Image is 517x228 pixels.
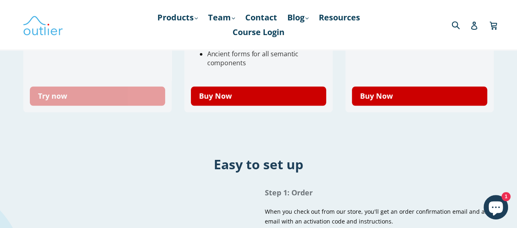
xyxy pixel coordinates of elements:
a: Try now [30,86,166,106]
a: Team [204,10,239,25]
a: Contact [241,10,281,25]
a: Blog [283,10,313,25]
img: Outlier Linguistics [22,13,63,37]
a: Resources [315,10,364,25]
a: Products [153,10,202,25]
h1: Step 1: Order [265,188,497,197]
span: Ancient forms for all semantic components [207,49,299,67]
a: Buy Now [352,86,488,106]
input: Search [450,16,472,33]
a: Buy Now [191,86,327,106]
span: When you check out from our store, you'll get an order confirmation email and an email with an ac... [265,208,488,225]
inbox-online-store-chat: Shopify online store chat [481,195,510,221]
a: Course Login [228,25,289,40]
